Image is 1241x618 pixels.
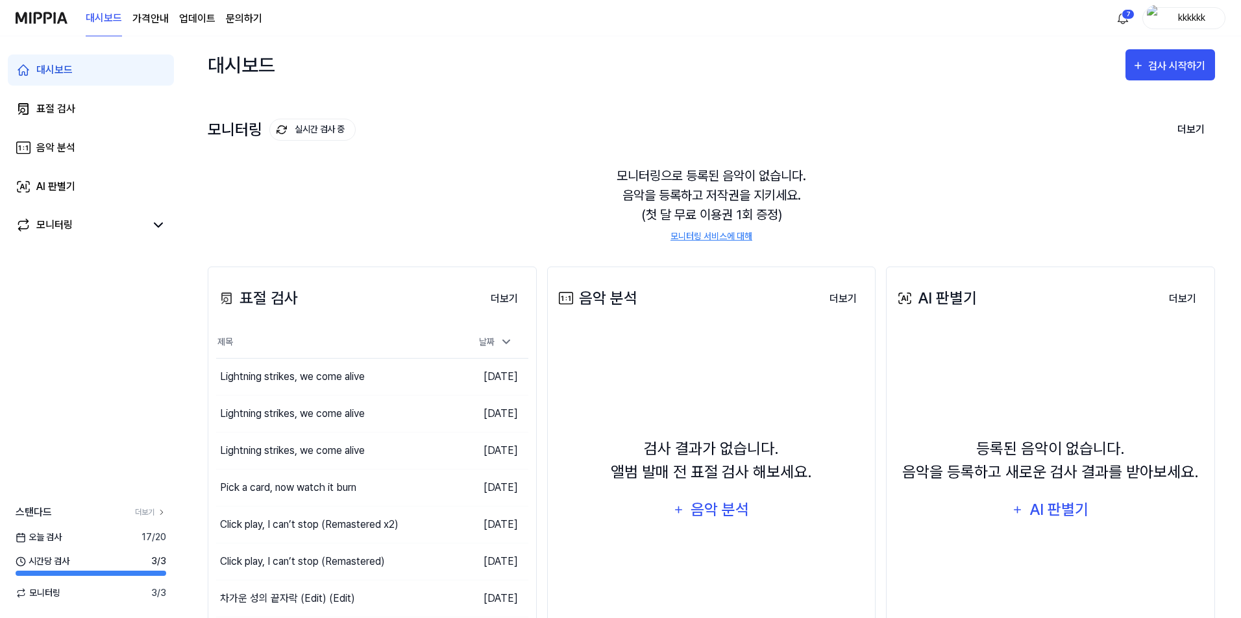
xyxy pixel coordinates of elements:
[1027,497,1090,522] div: AI 판별기
[86,1,122,36] a: 대시보드
[135,506,166,518] a: 더보기
[1166,10,1217,25] div: kkkkkk
[16,530,62,544] span: 오늘 검사
[1122,9,1135,19] div: 7
[819,286,867,312] button: 더보기
[220,369,365,385] div: Lightning strikes, we come alive
[450,580,528,617] td: [DATE]
[8,54,174,86] a: 대시보드
[1148,58,1209,75] div: 검사 시작하기
[36,179,75,195] div: AI 판별기
[1147,5,1162,31] img: profile
[216,287,298,310] div: 표절 검사
[220,554,385,569] div: Click play, I can’t stop (Remastered)
[1159,286,1207,312] button: 더보기
[450,432,528,469] td: [DATE]
[450,469,528,506] td: [DATE]
[220,591,355,606] div: 차가운 성의 끝자락 (Edit) (Edit)
[8,132,174,163] a: 음악 분석
[450,506,528,543] td: [DATE]
[208,150,1215,259] div: 모니터링으로 등록된 음악이 없습니다. 음악을 등록하고 저작권을 지키세요. (첫 달 무료 이용권 1회 증정)
[151,554,166,568] span: 3 / 3
[220,517,399,532] div: Click play, I can’t stop (Remastered x2)
[902,437,1199,484] div: 등록된 음악이 없습니다. 음악을 등록하고 새로운 검사 결과를 받아보세요.
[208,49,275,80] div: 대시보드
[16,217,145,233] a: 모니터링
[670,230,752,243] a: 모니터링 서비스에 대해
[450,358,528,395] td: [DATE]
[216,327,450,358] th: 제목
[16,586,60,600] span: 모니터링
[141,530,166,544] span: 17 / 20
[1167,116,1215,143] button: 더보기
[269,119,356,141] button: 실시간 검사 중
[894,287,977,310] div: AI 판별기
[8,171,174,202] a: AI 판별기
[208,119,356,141] div: 모니터링
[450,543,528,580] td: [DATE]
[220,443,365,458] div: Lightning strikes, we come alive
[132,11,169,27] button: 가격안내
[611,437,812,484] div: 검사 결과가 없습니다. 앨범 발매 전 표절 검사 해보세요.
[179,11,215,27] a: 업데이트
[36,62,73,78] div: 대시보드
[480,286,528,312] button: 더보기
[474,331,518,353] div: 날짜
[556,287,637,310] div: 음악 분석
[220,480,356,495] div: Pick a card, now watch it burn
[1003,494,1098,525] button: AI 판별기
[1142,7,1225,29] button: profilekkkkkk
[665,494,758,525] button: 음악 분석
[689,497,750,522] div: 음악 분석
[36,140,75,156] div: 음악 분석
[16,554,69,568] span: 시간당 검사
[36,101,75,117] div: 표절 검사
[1112,8,1133,29] button: 알림7
[220,406,365,422] div: Lightning strikes, we come alive
[450,395,528,432] td: [DATE]
[8,93,174,125] a: 표절 검사
[1125,49,1215,80] button: 검사 시작하기
[16,505,52,520] span: 스탠다드
[36,217,73,233] div: 모니터링
[151,586,166,600] span: 3 / 3
[226,11,262,27] a: 문의하기
[1115,10,1131,26] img: 알림
[276,125,287,135] img: monitoring Icon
